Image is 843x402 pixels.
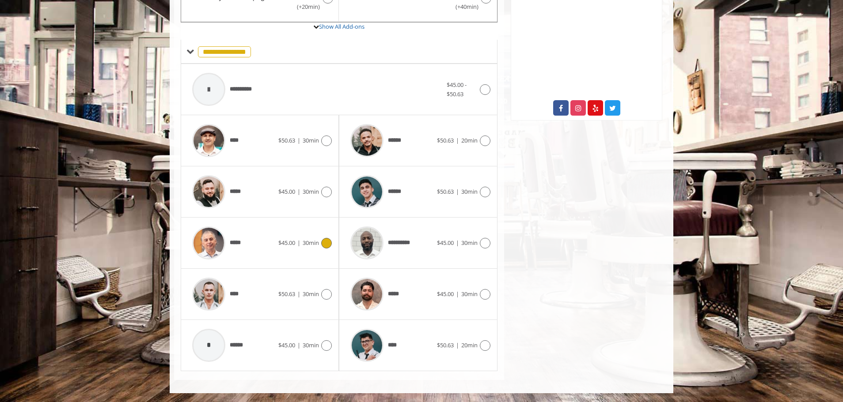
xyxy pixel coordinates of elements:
[297,239,300,247] span: |
[461,136,478,144] span: 20min
[278,341,295,349] span: $45.00
[437,239,454,247] span: $45.00
[278,136,295,144] span: $50.63
[297,341,300,349] span: |
[461,188,478,195] span: 30min
[437,290,454,298] span: $45.00
[319,23,365,30] a: Show All Add-ons
[303,188,319,195] span: 30min
[456,188,459,195] span: |
[456,136,459,144] span: |
[461,239,478,247] span: 30min
[456,341,459,349] span: |
[278,188,295,195] span: $45.00
[447,81,467,98] span: $45.00 - $50.63
[437,136,454,144] span: $50.63
[437,188,454,195] span: $50.63
[303,239,319,247] span: 30min
[297,136,300,144] span: |
[292,2,318,11] span: (+20min )
[461,290,478,298] span: 30min
[303,341,319,349] span: 30min
[303,290,319,298] span: 30min
[437,341,454,349] span: $50.63
[450,2,476,11] span: (+40min )
[456,290,459,298] span: |
[278,290,295,298] span: $50.63
[461,341,478,349] span: 20min
[297,188,300,195] span: |
[297,290,300,298] span: |
[278,239,295,247] span: $45.00
[303,136,319,144] span: 30min
[456,239,459,247] span: |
